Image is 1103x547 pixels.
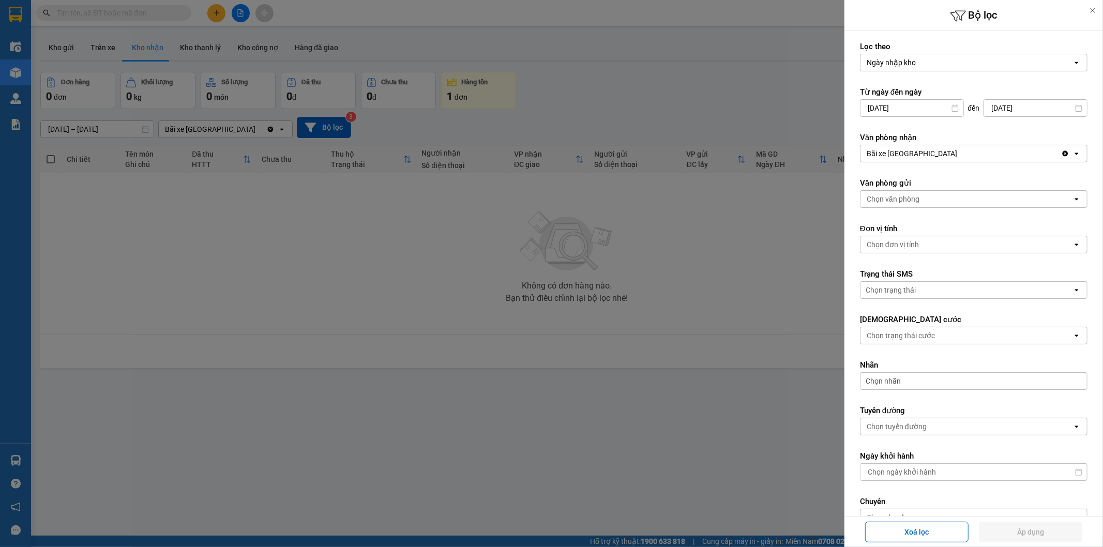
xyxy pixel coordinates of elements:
[860,451,1087,461] label: Ngày khởi hành
[867,421,927,432] div: Chọn tuyến đường
[1072,149,1081,158] svg: open
[860,223,1087,234] label: Đơn vị tính
[867,57,916,68] div: Ngày nhập kho
[860,496,1087,507] label: Chuyến
[867,148,957,159] div: Bãi xe [GEOGRAPHIC_DATA]
[860,132,1087,143] label: Văn phòng nhận
[1072,195,1081,203] svg: open
[958,148,959,159] input: Selected Bãi xe Thạch Bàn.
[844,8,1103,24] h6: Bộ lọc
[867,239,919,250] div: Chọn đơn vị tính
[917,57,918,68] input: Selected Ngày nhập kho.
[860,405,1087,416] label: Tuyến đường
[860,269,1087,279] label: Trạng thái SMS
[867,512,909,523] div: Chọn chuyến
[860,178,1087,188] label: Văn phòng gửi
[1072,240,1081,249] svg: open
[860,314,1087,325] label: [DEMOGRAPHIC_DATA] cước
[866,285,916,295] div: Chọn trạng thái
[866,376,901,386] span: Chọn nhãn
[860,100,963,116] input: Select a date.
[979,522,1082,542] button: Áp dụng
[860,360,1087,370] label: Nhãn
[867,194,919,204] div: Chọn văn phòng
[968,103,980,113] span: đến
[860,87,1087,97] label: Từ ngày đến ngày
[1072,331,1081,340] svg: open
[860,464,1080,480] input: Select a date.
[860,41,1087,52] label: Lọc theo
[1072,286,1081,294] svg: open
[1061,149,1069,158] svg: Clear value
[867,330,935,341] div: Chọn trạng thái cước
[1072,422,1081,431] svg: open
[1072,58,1081,67] svg: open
[1072,513,1081,522] svg: open
[984,100,1087,116] input: Select a date.
[865,522,969,542] button: Xoá lọc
